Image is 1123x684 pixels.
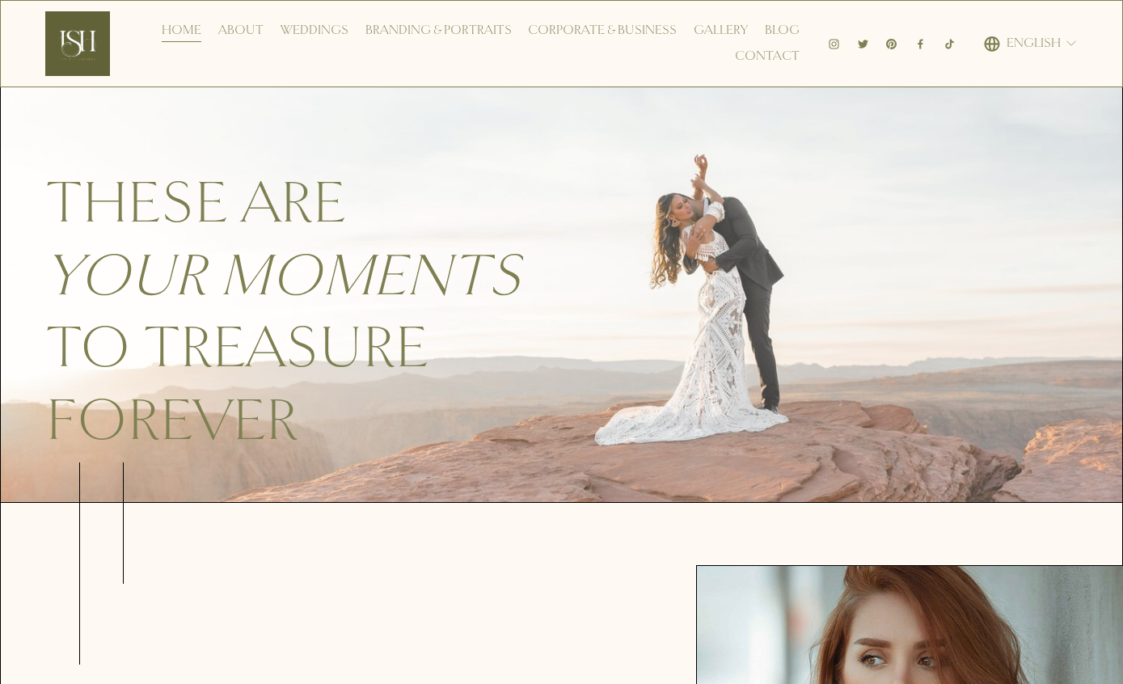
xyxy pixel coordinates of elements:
a: Home [162,18,201,44]
a: Gallery [694,18,748,44]
a: Contact [735,44,800,70]
a: About [218,18,264,44]
a: TikTok [944,37,956,49]
a: Facebook [914,37,927,49]
a: Weddings [281,18,348,44]
img: Ish Picturesque [45,11,110,76]
div: language picker [984,31,1079,57]
em: your moments [46,240,521,311]
a: Branding & Portraits [365,18,512,44]
span: English [1007,32,1061,55]
span: These are to treasure forever [46,167,521,456]
a: Corporate & Business [528,18,677,44]
a: Instagram [828,37,840,49]
a: Twitter [857,37,869,49]
a: Blog [765,18,800,44]
a: Pinterest [885,37,897,49]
